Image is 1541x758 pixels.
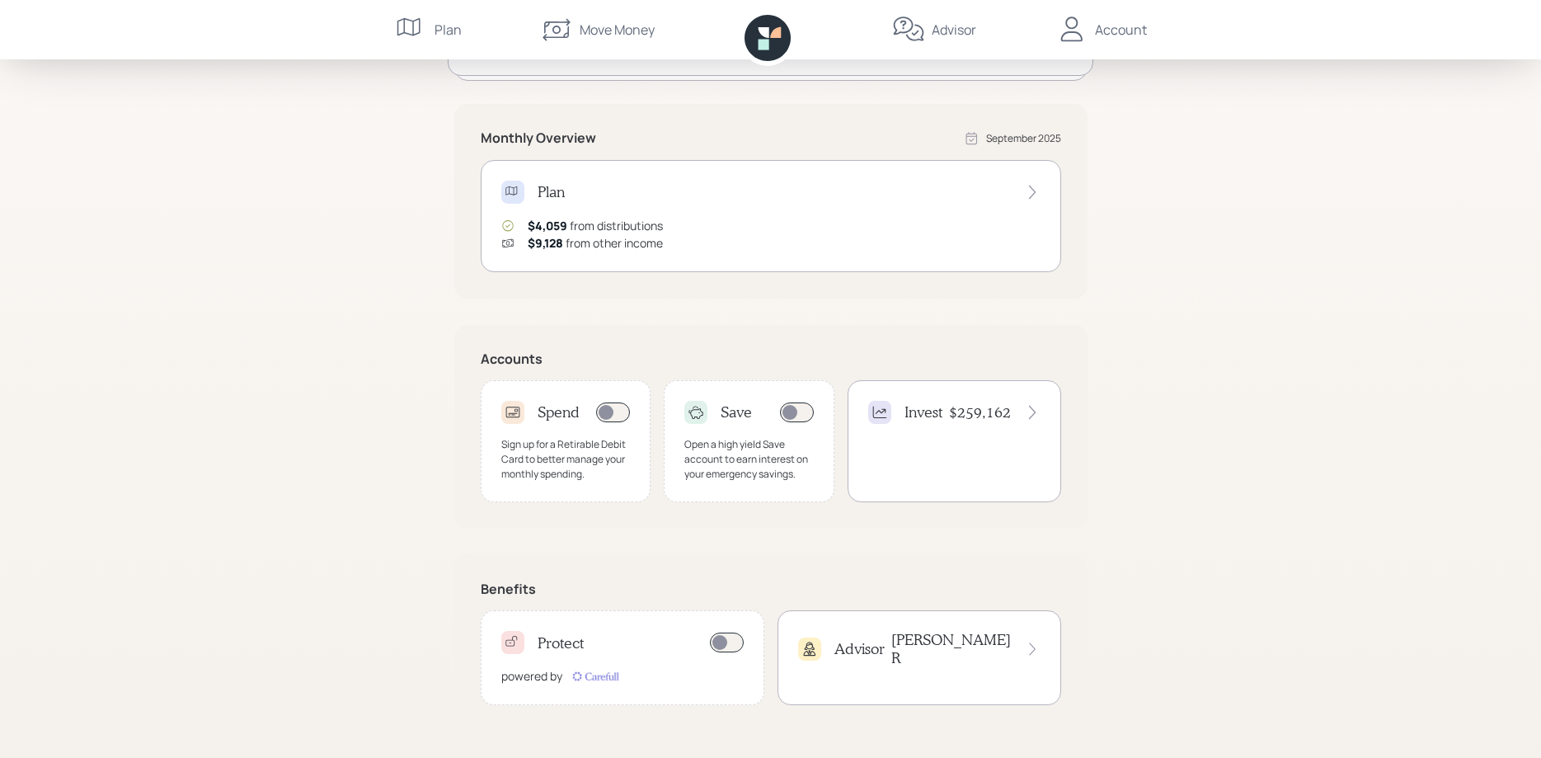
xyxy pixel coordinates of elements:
[986,131,1061,146] div: September 2025
[1095,20,1147,40] div: Account
[949,403,1011,421] h4: $259,162
[538,403,580,421] h4: Spend
[501,667,562,685] div: powered by
[528,218,567,233] span: $4,059
[481,581,1061,597] h5: Benefits
[528,235,563,251] span: $9,128
[481,351,1061,367] h5: Accounts
[684,437,814,482] div: Open a high yield Save account to earn interest on your emergency savings.
[435,20,462,40] div: Plan
[538,634,584,652] h4: Protect
[580,20,655,40] div: Move Money
[569,668,622,685] img: carefull-M2HCGCDH.digested.png
[904,403,942,421] h4: Invest
[528,217,663,234] div: from distributions
[481,130,596,146] h5: Monthly Overview
[834,640,885,658] h4: Advisor
[501,437,631,482] div: Sign up for a Retirable Debit Card to better manage your monthly spending.
[721,403,752,421] h4: Save
[528,234,663,252] div: from other income
[891,631,1012,666] h4: [PERSON_NAME] R
[538,183,565,201] h4: Plan
[932,20,976,40] div: Advisor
